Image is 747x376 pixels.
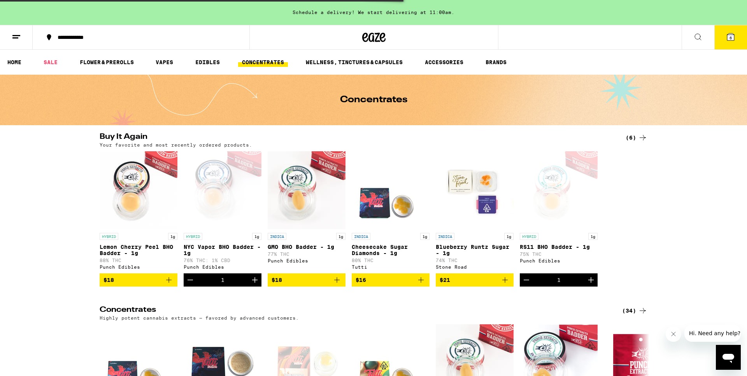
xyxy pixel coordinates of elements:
p: 80% THC [352,258,430,263]
span: $16 [356,277,366,283]
a: CONCENTRATES [238,58,288,67]
p: 1g [420,233,430,240]
p: 1g [336,233,345,240]
a: EDIBLES [191,58,224,67]
a: HOME [4,58,25,67]
p: 75% THC [520,252,598,257]
a: ACCESSORIES [421,58,467,67]
p: 76% THC: 1% CBD [184,258,261,263]
a: Open page for NYC Vapor BHO Badder - 1g from Punch Edibles [184,151,261,273]
p: Highly potent cannabis extracts — favored by advanced customers. [100,315,299,320]
p: 1g [588,233,598,240]
img: Stone Road - Blueberry Runtz Sugar - 1g [436,151,514,229]
button: Add to bag [268,273,345,287]
iframe: Button to launch messaging window [716,345,741,370]
p: 1g [168,233,177,240]
p: Your favorite and most recently ordered products. [100,142,252,147]
h2: Concentrates [100,306,609,315]
h1: Concentrates [340,95,407,105]
button: Add to bag [100,273,177,287]
p: 1g [252,233,261,240]
a: Open page for Lemon Cherry Peel BHO Badder - 1g from Punch Edibles [100,151,177,273]
div: 1 [557,277,561,283]
div: Punch Edibles [184,264,261,269]
p: 1g [504,233,514,240]
span: $21 [440,277,450,283]
img: Punch Edibles - GMO BHO Badder - 1g [268,151,345,229]
div: Tutti [352,264,430,269]
p: HYBRID [520,233,538,240]
div: Stone Road [436,264,514,269]
iframe: Close message [666,326,681,342]
p: INDICA [268,233,286,240]
p: Blueberry Runtz Sugar - 1g [436,244,514,256]
a: FLOWER & PREROLLS [76,58,138,67]
p: INDICA [352,233,370,240]
button: Add to bag [436,273,514,287]
a: Open page for Cheesecake Sugar Diamonds - 1g from Tutti [352,151,430,273]
a: BRANDS [482,58,510,67]
a: Open page for RS11 BHO Badder - 1g from Punch Edibles [520,151,598,273]
button: Add to bag [352,273,430,287]
p: Lemon Cherry Peel BHO Badder - 1g [100,244,177,256]
p: HYBRID [184,233,202,240]
button: Decrement [184,273,197,287]
button: Increment [584,273,598,287]
div: Punch Edibles [268,258,345,263]
button: 6 [714,25,747,49]
div: Punch Edibles [100,264,177,269]
div: 1 [221,277,224,283]
p: Cheesecake Sugar Diamonds - 1g [352,244,430,256]
a: (6) [626,133,647,142]
a: SALE [40,58,61,67]
p: NYC Vapor BHO Badder - 1g [184,244,261,256]
img: Punch Edibles - Lemon Cherry Peel BHO Badder - 1g [100,151,177,229]
p: GMO BHO Badder - 1g [268,244,345,250]
h2: Buy It Again [100,133,609,142]
a: VAPES [152,58,177,67]
span: $18 [272,277,282,283]
p: RS11 BHO Badder - 1g [520,244,598,250]
p: 88% THC [100,258,177,263]
a: Open page for GMO BHO Badder - 1g from Punch Edibles [268,151,345,273]
p: 77% THC [268,252,345,257]
button: Decrement [520,273,533,287]
a: Open page for Blueberry Runtz Sugar - 1g from Stone Road [436,151,514,273]
a: WELLNESS, TINCTURES & CAPSULES [302,58,407,67]
a: (34) [622,306,647,315]
div: Punch Edibles [520,258,598,263]
span: $18 [103,277,114,283]
iframe: Message from company [684,325,741,342]
button: Increment [248,273,261,287]
p: HYBRID [100,233,118,240]
p: INDICA [436,233,454,240]
span: 6 [729,35,732,40]
p: 74% THC [436,258,514,263]
img: Tutti - Cheesecake Sugar Diamonds - 1g [352,151,430,229]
